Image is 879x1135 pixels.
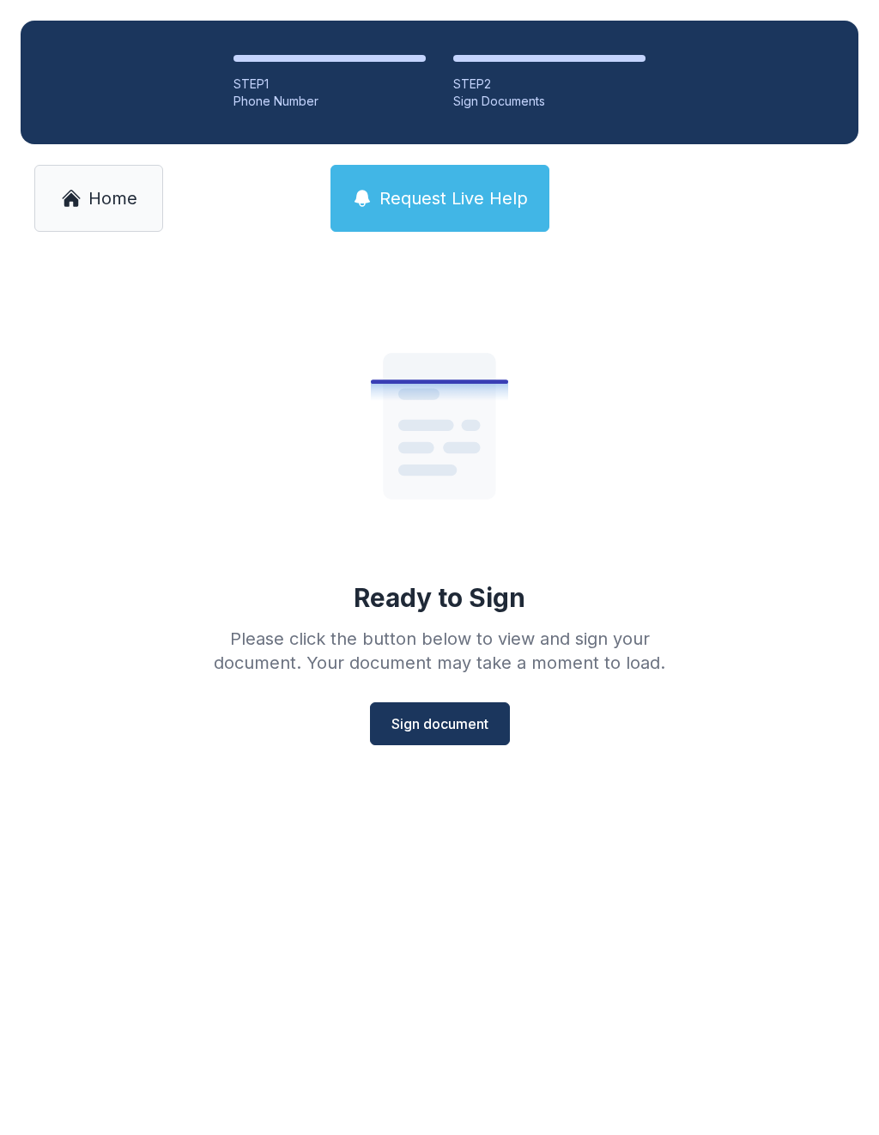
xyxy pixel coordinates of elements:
[233,93,426,110] div: Phone Number
[233,76,426,93] div: STEP 1
[88,186,137,210] span: Home
[453,93,646,110] div: Sign Documents
[354,582,525,613] div: Ready to Sign
[453,76,646,93] div: STEP 2
[192,627,687,675] div: Please click the button below to view and sign your document. Your document may take a moment to ...
[379,186,528,210] span: Request Live Help
[391,713,488,734] span: Sign document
